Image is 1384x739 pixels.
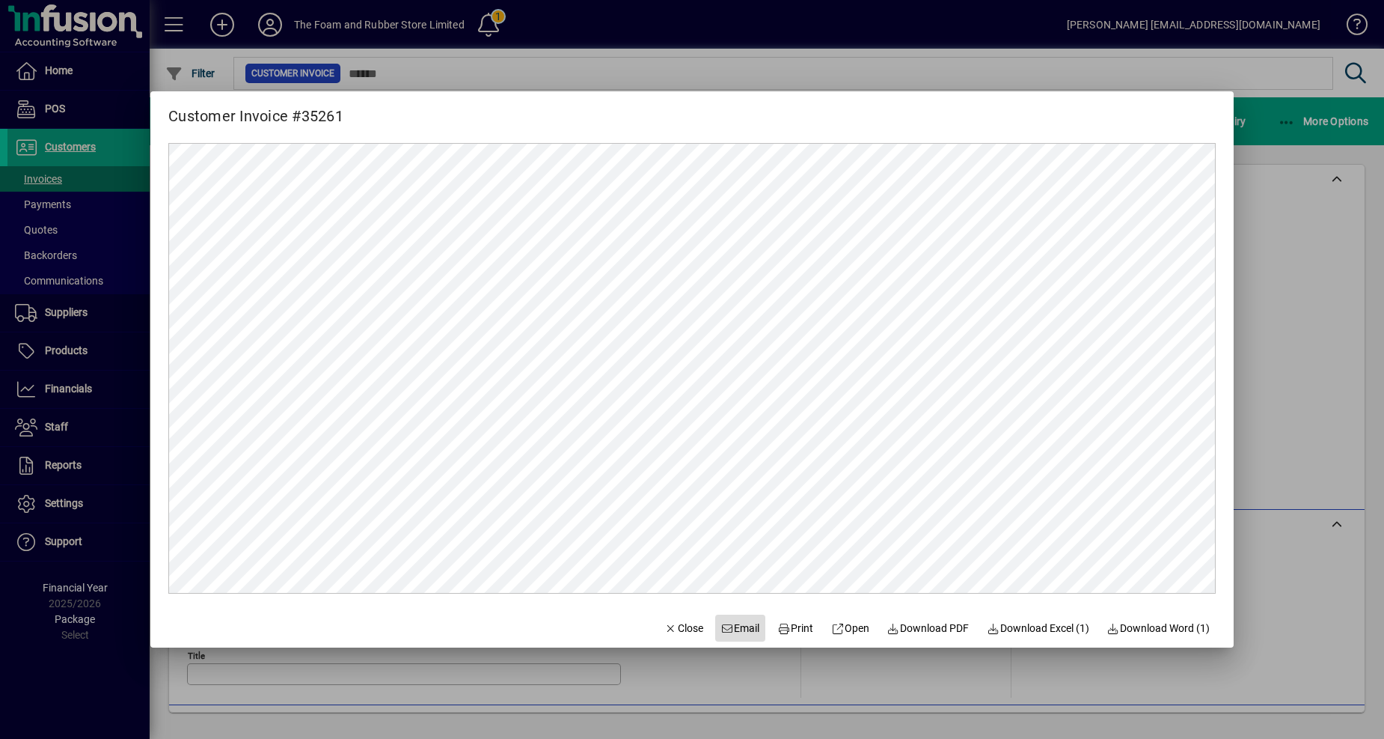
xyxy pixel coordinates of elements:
[658,615,709,642] button: Close
[715,615,766,642] button: Email
[831,621,869,636] span: Open
[887,621,970,636] span: Download PDF
[721,621,760,636] span: Email
[664,621,703,636] span: Close
[1101,615,1216,642] button: Download Word (1)
[981,615,1095,642] button: Download Excel (1)
[881,615,976,642] a: Download PDF
[987,621,1089,636] span: Download Excel (1)
[825,615,875,642] a: Open
[1107,621,1210,636] span: Download Word (1)
[150,91,361,128] h2: Customer Invoice #35261
[771,615,819,642] button: Print
[777,621,813,636] span: Print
